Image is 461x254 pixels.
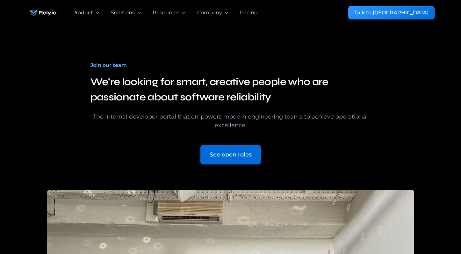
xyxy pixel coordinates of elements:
[354,9,429,17] div: Talk to [GEOGRAPHIC_DATA]
[90,62,127,69] div: Join our team
[27,6,60,19] img: Rely.io logo
[27,6,60,19] a: home
[111,9,135,17] div: Solutions
[240,9,258,17] a: Pricing
[153,9,179,17] div: Resources
[200,145,261,164] a: See open roles
[348,6,435,19] a: Talk to [GEOGRAPHIC_DATA]
[210,150,252,159] div: See open roles
[90,112,371,130] div: The internal developer portal that empowers modern engineering teams to achieve operational excel...
[197,9,222,17] div: Company
[72,9,93,17] div: Product
[90,74,371,105] h3: We're looking for smart, creative people who are passionate about software reliability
